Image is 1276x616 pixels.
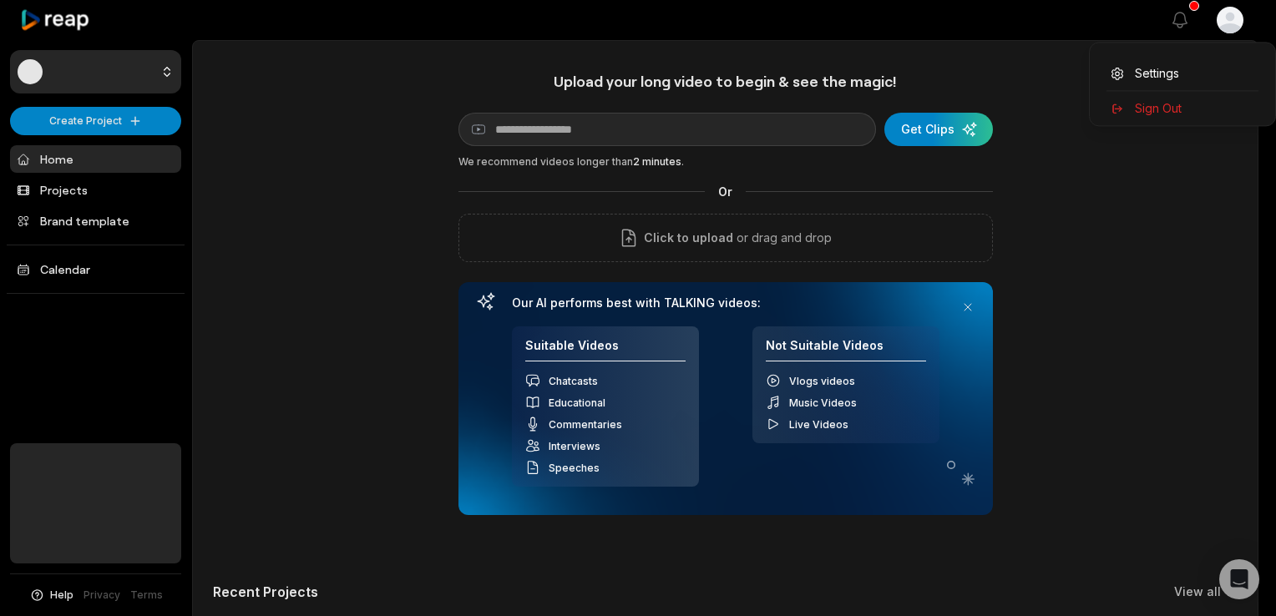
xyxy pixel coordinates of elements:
[458,154,993,169] div: We recommend videos longer than .
[213,583,318,600] h2: Recent Projects
[10,255,181,283] a: Calendar
[10,207,181,235] a: Brand template
[705,183,746,200] span: Or
[10,107,181,135] button: Create Project
[1135,64,1179,82] span: Settings
[50,588,73,603] span: Help
[549,418,622,431] span: Commentaries
[1174,583,1221,600] a: View all
[733,228,832,248] p: or drag and drop
[789,418,848,431] span: Live Videos
[549,462,600,474] span: Speeches
[549,396,605,409] span: Educational
[1135,99,1182,117] span: Sign Out
[130,588,163,603] a: Terms
[789,396,857,409] span: Music Videos
[512,295,939,311] h3: Our AI performs best with TALKING videos:
[525,338,686,362] h4: Suitable Videos
[549,440,600,452] span: Interviews
[458,72,993,91] h1: Upload your long video to begin & see the magic!
[10,145,181,173] a: Home
[549,375,598,387] span: Chatcasts
[766,338,926,362] h4: Not Suitable Videos
[789,375,855,387] span: Vlogs videos
[644,228,733,248] span: Click to upload
[633,155,681,168] span: 2 minutes
[10,176,181,204] a: Projects
[1219,559,1259,599] div: Open Intercom Messenger
[84,588,120,603] a: Privacy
